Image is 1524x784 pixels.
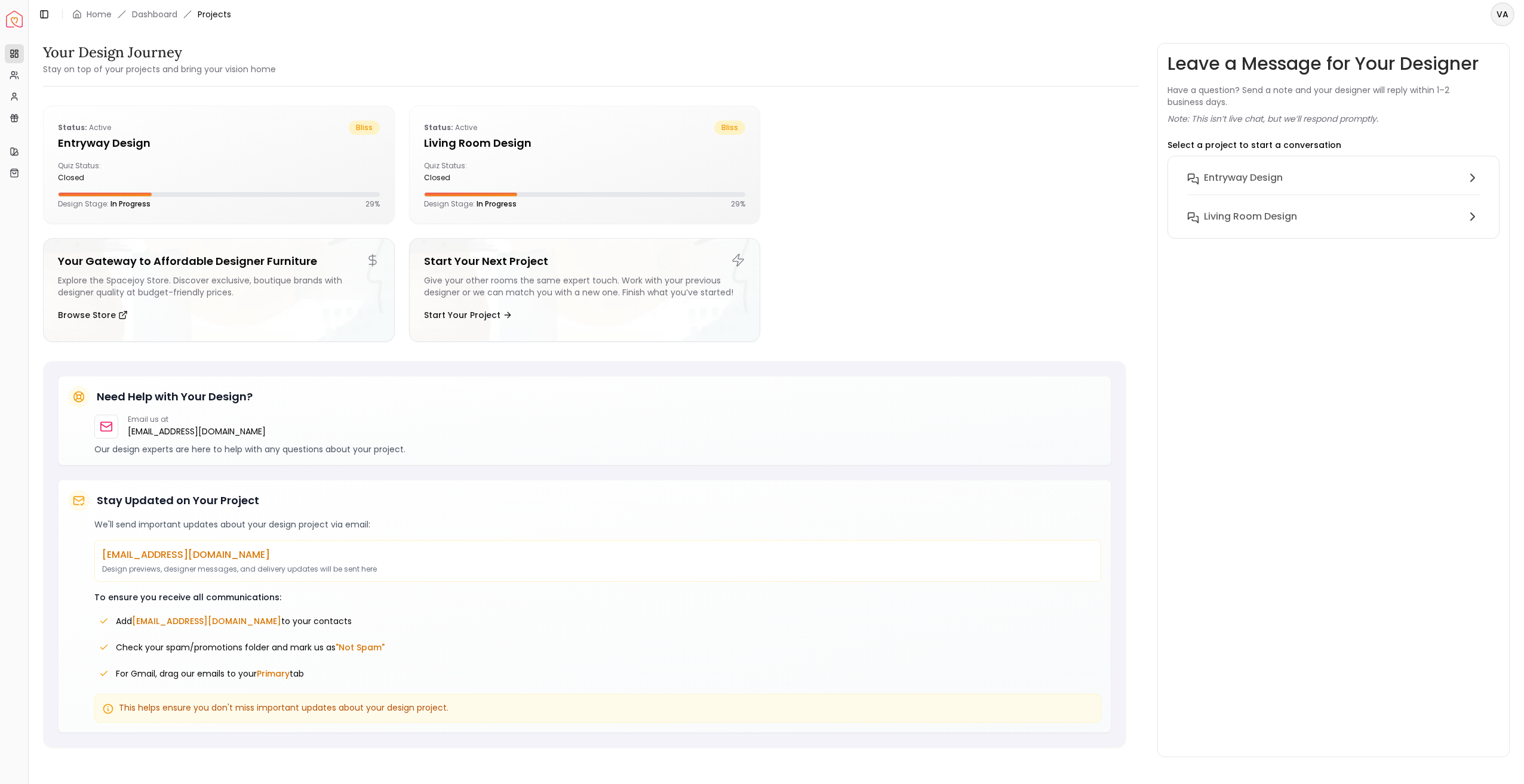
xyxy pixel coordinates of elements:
[43,238,395,342] a: Your Gateway to Affordable Designer FurnitureExplore the Spacejoy Store. Discover exclusive, bout...
[58,135,380,152] h5: entryway design
[132,615,281,627] span: [EMAIL_ADDRESS][DOMAIN_NAME]
[58,253,380,270] h5: Your Gateway to Affordable Designer Furniture
[1491,2,1514,26] button: VA
[58,274,380,298] div: Explore the Spacejoy Store. Discover exclusive, boutique brands with designer quality at budget-f...
[424,122,453,132] b: Status:
[102,564,1093,574] p: Design previews, designer messages, and delivery updates will be sent here
[336,641,385,653] span: "Not Spam"
[409,238,761,342] a: Start Your Next ProjectGive your other rooms the same expert touch. Work with your previous desig...
[731,199,745,209] p: 29 %
[94,518,1101,530] p: We'll send important updates about your design project via email:
[119,702,448,714] span: This helps ensure you don't miss important updates about your design project.
[424,253,746,270] h5: Start Your Next Project
[132,8,177,20] a: Dashboard
[94,591,1101,603] p: To ensure you receive all communications:
[58,161,214,183] div: Quiz Status:
[6,11,23,27] a: Spacejoy
[1167,84,1500,108] p: Have a question? Send a note and your designer will reply within 1–2 business days.
[714,121,745,135] span: bliss
[477,199,517,209] span: In Progress
[1167,139,1341,151] p: Select a project to start a conversation
[58,199,150,209] p: Design Stage:
[1167,53,1479,75] h3: Leave a Message for Your Designer
[128,415,266,424] p: Email us at
[6,11,23,27] img: Spacejoy Logo
[349,121,380,135] span: bliss
[424,173,580,183] div: closed
[1167,113,1378,125] p: Note: This isn’t live chat, but we’ll respond promptly.
[43,43,276,62] h3: Your Design Journey
[424,135,746,152] h5: Living Room design
[1178,166,1489,205] button: entryway design
[424,274,746,298] div: Give your other rooms the same expert touch. Work with your previous designer or we can match you...
[116,641,385,653] span: Check your spam/promotions folder and mark us as
[97,388,253,405] h5: Need Help with Your Design?
[110,199,150,209] span: In Progress
[1204,171,1283,185] h6: entryway design
[58,173,214,183] div: closed
[58,121,111,135] p: active
[58,303,128,327] button: Browse Store
[1492,4,1513,25] span: VA
[128,424,266,439] a: [EMAIL_ADDRESS][DOMAIN_NAME]
[116,615,352,627] span: Add to your contacts
[424,303,512,327] button: Start Your Project
[1204,209,1297,224] h6: Living Room design
[58,122,87,132] b: Status:
[424,199,517,209] p: Design Stage:
[102,548,1093,562] p: [EMAIL_ADDRESS][DOMAIN_NAME]
[424,161,580,183] div: Quiz Status:
[97,492,259,509] h5: Stay Updated on Your Project
[198,8,231,20] span: Projects
[87,8,112,20] a: Home
[257,668,290,680] span: Primary
[1178,205,1489,229] button: Living Room design
[43,63,276,75] small: Stay on top of your projects and bring your vision home
[94,443,1101,455] p: Our design experts are here to help with any questions about your project.
[424,121,477,135] p: active
[365,199,380,209] p: 29 %
[116,668,304,680] span: For Gmail, drag our emails to your tab
[72,8,231,20] nav: breadcrumb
